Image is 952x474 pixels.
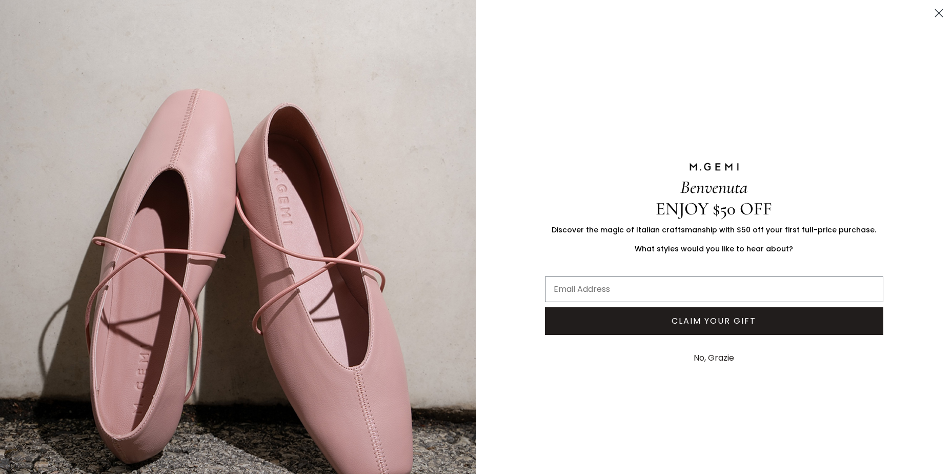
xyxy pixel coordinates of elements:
span: Discover the magic of Italian craftsmanship with $50 off your first full-price purchase. [552,225,876,235]
img: M.GEMI [688,162,740,171]
span: ENJOY $50 OFF [656,198,772,220]
button: Close dialog [930,4,948,22]
input: Email Address [545,276,883,302]
button: CLAIM YOUR GIFT [545,307,883,335]
button: No, Grazie [688,345,739,371]
span: Benvenuta [680,176,747,198]
span: What styles would you like to hear about? [635,244,793,254]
